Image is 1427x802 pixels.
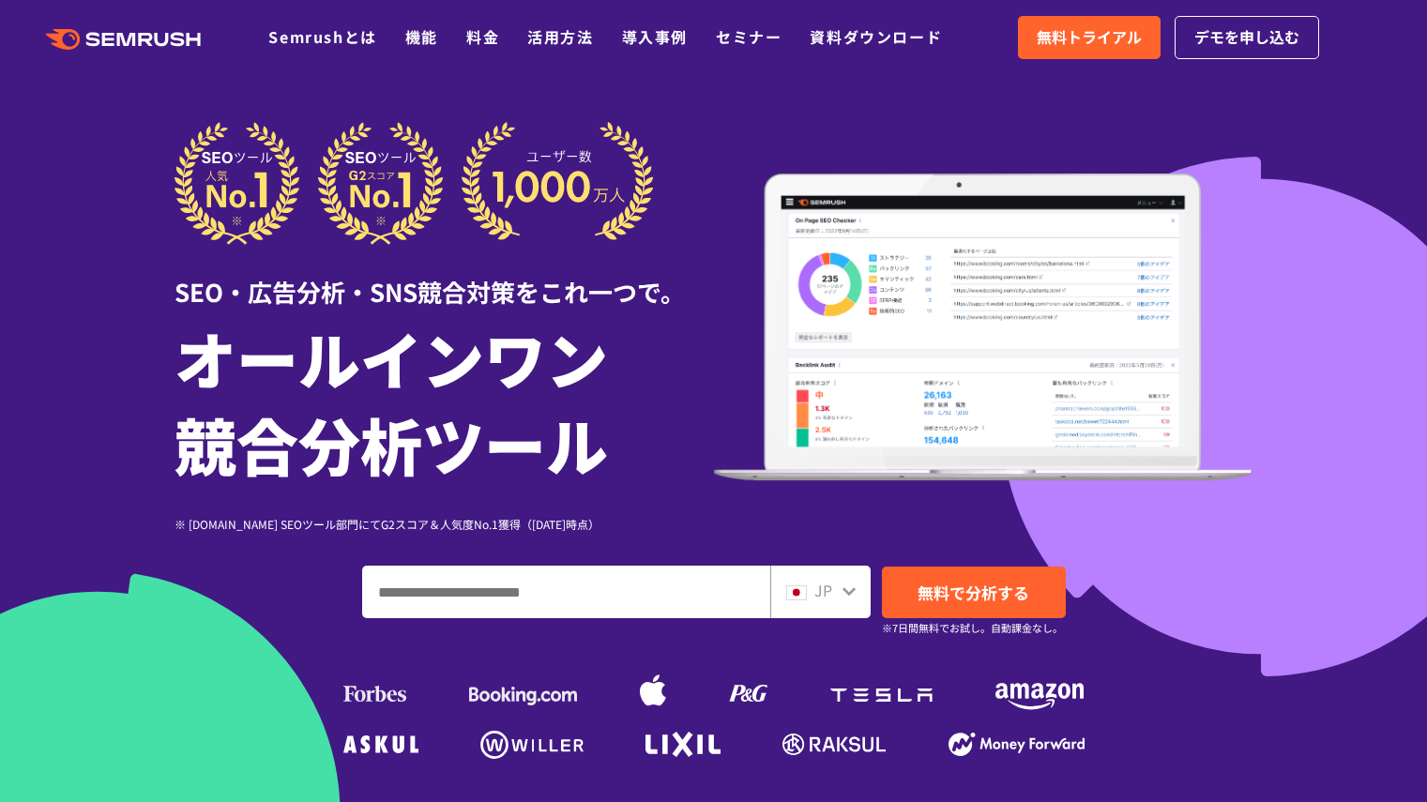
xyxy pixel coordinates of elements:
div: ※ [DOMAIN_NAME] SEOツール部門にてG2スコア＆人気度No.1獲得（[DATE]時点） [175,515,714,533]
span: デモを申し込む [1194,25,1299,50]
a: セミナー [716,25,782,48]
a: 無料で分析する [882,567,1066,618]
span: 無料で分析する [918,581,1029,604]
small: ※7日間無料でお試し。自動課金なし。 [882,619,1063,637]
a: 料金 [466,25,499,48]
a: 資料ダウンロード [810,25,942,48]
div: SEO・広告分析・SNS競合対策をこれ一つで。 [175,245,714,310]
a: 導入事例 [622,25,688,48]
a: デモを申し込む [1175,16,1319,59]
a: 活用方法 [527,25,593,48]
a: Semrushとは [268,25,376,48]
span: 無料トライアル [1037,25,1142,50]
a: 無料トライアル [1018,16,1161,59]
span: JP [814,579,832,601]
input: ドメイン、キーワードまたはURLを入力してください [363,567,769,617]
h1: オールインワン 競合分析ツール [175,314,714,487]
a: 機能 [405,25,438,48]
